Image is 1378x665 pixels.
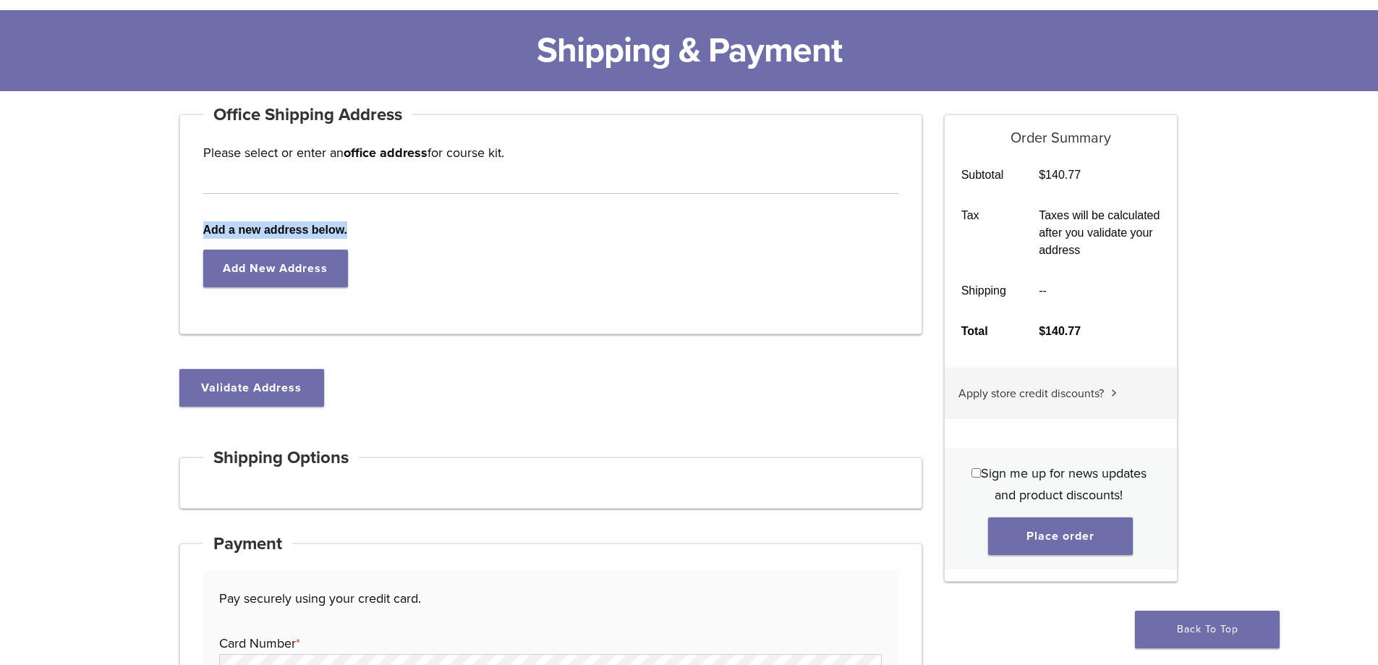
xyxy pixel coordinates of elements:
[1039,169,1081,181] bdi: 140.77
[179,369,324,407] button: Validate Address
[945,271,1023,311] th: Shipping
[344,145,428,161] strong: office address
[219,588,882,609] p: Pay securely using your credit card.
[958,386,1104,401] span: Apply store credit discounts?
[1023,195,1177,271] td: Taxes will be calculated after you validate your address
[203,98,413,132] h4: Office Shipping Address
[1039,169,1045,181] span: $
[981,465,1147,503] span: Sign me up for news updates and product discounts!
[1111,389,1117,397] img: caret.svg
[945,195,1023,271] th: Tax
[988,517,1133,555] button: Place order
[1039,325,1045,337] span: $
[203,527,293,562] h4: Payment
[1135,611,1280,648] a: Back To Top
[971,468,981,478] input: Sign me up for news updates and product discounts!
[945,155,1023,195] th: Subtotal
[945,115,1177,147] h5: Order Summary
[1039,284,1047,297] span: --
[203,142,899,164] p: Please select or enter an for course kit.
[945,311,1023,352] th: Total
[219,632,878,654] label: Card Number
[203,221,899,239] b: Add a new address below.
[1039,325,1081,337] bdi: 140.77
[203,441,360,475] h4: Shipping Options
[203,250,348,287] a: Add New Address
